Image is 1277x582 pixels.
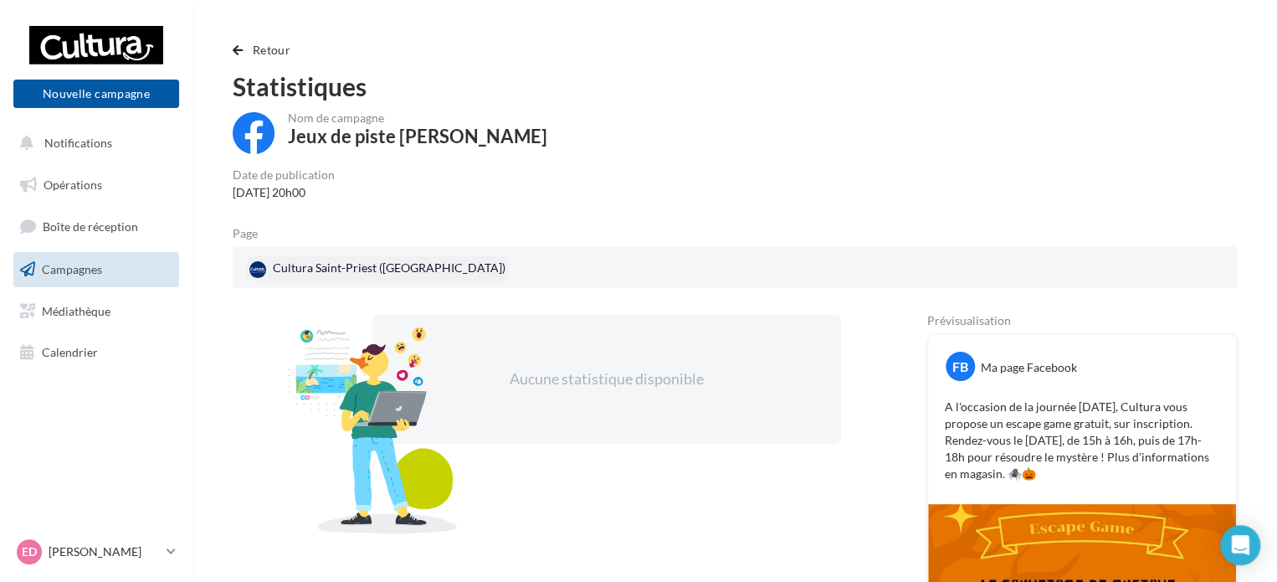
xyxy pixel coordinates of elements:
div: Date de publication [233,169,335,181]
a: Opérations [10,167,182,203]
div: Prévisualisation [927,315,1237,327]
span: Boîte de réception [43,219,138,234]
span: ED [22,543,37,560]
button: Retour [233,40,297,60]
button: Notifications [10,126,176,161]
span: Retour [253,43,290,57]
div: Nom de campagne [288,112,547,124]
p: [PERSON_NAME] [49,543,160,560]
a: Cultura Saint-Priest ([GEOGRAPHIC_DATA]) [246,256,572,281]
span: Campagnes [42,262,102,276]
div: Jeux de piste [PERSON_NAME] [288,127,547,146]
a: Boîte de réception [10,209,182,245]
a: ED [PERSON_NAME] [13,536,179,568]
div: Ma page Facebook [981,359,1077,376]
button: Nouvelle campagne [13,80,179,108]
span: Calendrier [42,345,98,359]
a: Calendrier [10,335,182,370]
span: Médiathèque [42,303,110,317]
div: Open Intercom Messenger [1220,525,1260,565]
div: FB [946,352,975,381]
div: Page [233,228,271,239]
div: Statistiques [233,74,1237,99]
a: Campagnes [10,252,182,287]
p: A l'occasion de la journée [DATE], Cultura vous propose un escape game gratuit, sur inscription. ... [945,399,1219,482]
div: [DATE] 20h00 [233,184,335,201]
div: Cultura Saint-Priest ([GEOGRAPHIC_DATA]) [246,256,509,281]
a: Médiathèque [10,294,182,329]
span: Notifications [44,136,112,150]
span: Opérations [44,178,102,192]
div: Aucune statistique disponible [426,368,787,390]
